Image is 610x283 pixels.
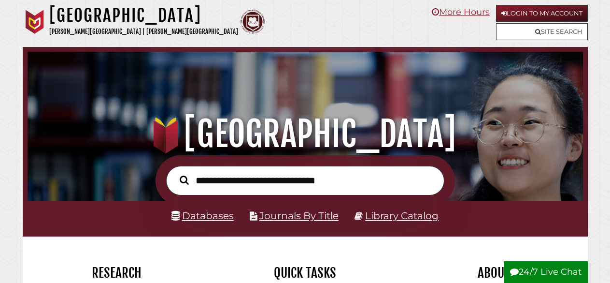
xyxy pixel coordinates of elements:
img: Calvin University [23,10,47,34]
h2: Quick Tasks [218,265,392,281]
a: Journals By Title [259,209,339,222]
button: Search [175,173,194,187]
h2: Research [30,265,204,281]
a: More Hours [432,7,490,17]
a: Login to My Account [496,5,588,22]
i: Search [180,175,189,185]
h1: [GEOGRAPHIC_DATA] [36,113,573,155]
a: Databases [171,209,234,222]
h1: [GEOGRAPHIC_DATA] [49,5,238,26]
img: Calvin Theological Seminary [241,10,265,34]
p: [PERSON_NAME][GEOGRAPHIC_DATA] | [PERSON_NAME][GEOGRAPHIC_DATA] [49,26,238,37]
a: Library Catalog [365,209,439,222]
a: Site Search [496,23,588,40]
h2: About [407,265,581,281]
